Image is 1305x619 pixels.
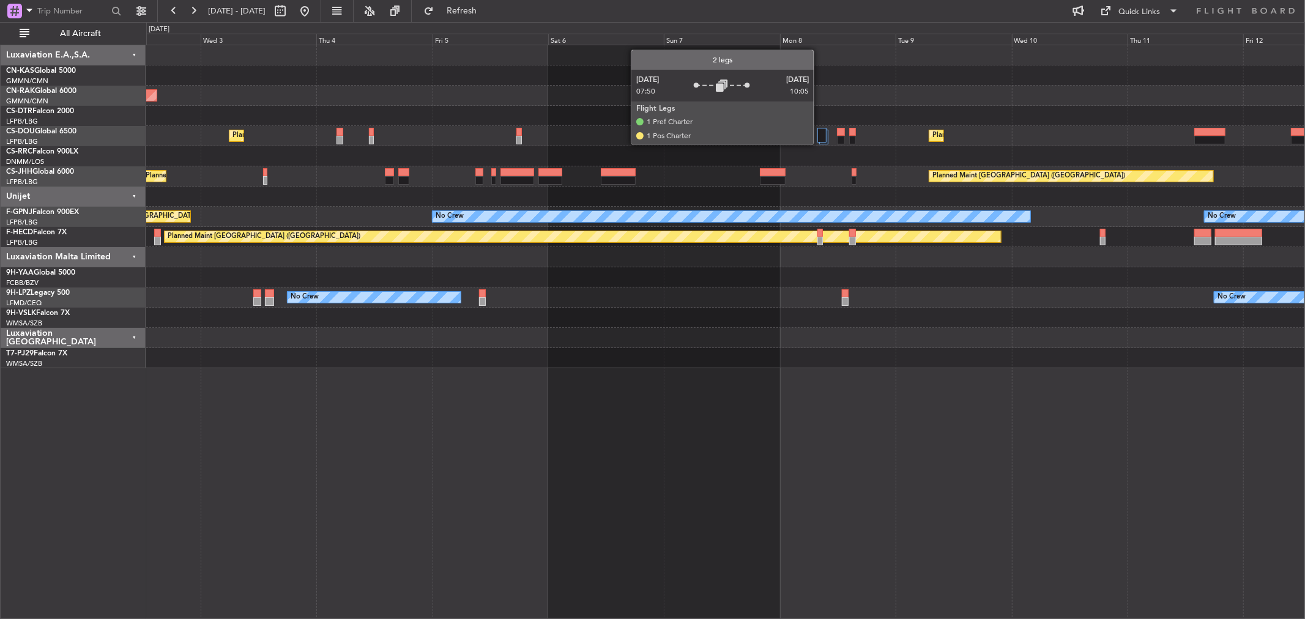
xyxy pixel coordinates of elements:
[1119,6,1161,18] div: Quick Links
[208,6,266,17] span: [DATE] - [DATE]
[6,137,38,146] a: LFPB/LBG
[37,2,108,20] input: Trip Number
[291,288,319,306] div: No Crew
[1128,34,1243,45] div: Thu 11
[6,298,42,308] a: LFMD/CEQ
[32,29,129,38] span: All Aircraft
[1012,34,1128,45] div: Wed 10
[6,238,38,247] a: LFPB/LBG
[6,218,38,227] a: LFPB/LBG
[201,34,316,45] div: Wed 3
[1208,207,1236,226] div: No Crew
[6,289,70,297] a: 9H-LPZLegacy 500
[6,97,48,106] a: GMMN/CMN
[6,289,31,297] span: 9H-LPZ
[6,309,36,317] span: 9H-VSLK
[6,269,75,276] a: 9H-YAAGlobal 5000
[6,87,35,95] span: CN-RAK
[436,7,488,15] span: Refresh
[6,229,67,236] a: F-HECDFalcon 7X
[780,34,896,45] div: Mon 8
[149,24,169,35] div: [DATE]
[6,309,70,317] a: 9H-VSLKFalcon 7X
[6,108,32,115] span: CS-DTR
[6,350,34,357] span: T7-PJ29
[6,269,34,276] span: 9H-YAA
[6,157,44,166] a: DNMM/LOS
[664,34,779,45] div: Sun 7
[548,34,664,45] div: Sat 6
[6,128,35,135] span: CS-DOU
[6,350,67,357] a: T7-PJ29Falcon 7X
[6,168,74,176] a: CS-JHHGlobal 6000
[232,127,425,145] div: Planned Maint [GEOGRAPHIC_DATA] ([GEOGRAPHIC_DATA])
[6,148,78,155] a: CS-RRCFalcon 900LX
[896,34,1011,45] div: Tue 9
[6,319,42,328] a: WMSA/SZB
[6,168,32,176] span: CS-JHH
[6,117,38,126] a: LFPB/LBG
[6,229,33,236] span: F-HECD
[932,167,1125,185] div: Planned Maint [GEOGRAPHIC_DATA] ([GEOGRAPHIC_DATA])
[6,128,76,135] a: CS-DOUGlobal 6500
[1218,288,1246,306] div: No Crew
[6,278,39,287] a: FCBB/BZV
[13,24,133,43] button: All Aircraft
[6,148,32,155] span: CS-RRC
[6,67,34,75] span: CN-KAS
[1095,1,1185,21] button: Quick Links
[6,209,79,216] a: F-GPNJFalcon 900EX
[932,127,1125,145] div: Planned Maint [GEOGRAPHIC_DATA] ([GEOGRAPHIC_DATA])
[6,67,76,75] a: CN-KASGlobal 5000
[6,359,42,368] a: WMSA/SZB
[418,1,491,21] button: Refresh
[6,108,74,115] a: CS-DTRFalcon 2000
[316,34,432,45] div: Thu 4
[433,34,548,45] div: Fri 5
[6,177,38,187] a: LFPB/LBG
[436,207,464,226] div: No Crew
[6,209,32,216] span: F-GPNJ
[168,228,360,246] div: Planned Maint [GEOGRAPHIC_DATA] ([GEOGRAPHIC_DATA])
[6,76,48,86] a: GMMN/CMN
[6,87,76,95] a: CN-RAKGlobal 6000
